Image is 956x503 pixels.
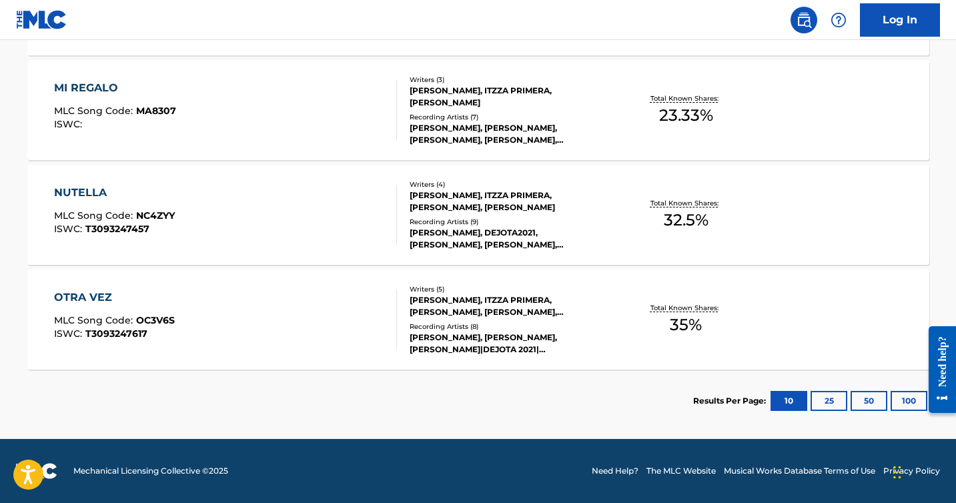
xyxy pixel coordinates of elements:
img: search [796,12,812,28]
a: Musical Works Database Terms of Use [724,465,875,477]
p: Total Known Shares: [650,303,722,313]
div: Widget de chat [889,439,956,503]
button: 10 [771,391,807,411]
div: Writers ( 5 ) [410,284,611,294]
div: [PERSON_NAME], ITZZA PRIMERA, [PERSON_NAME], [PERSON_NAME], [PERSON_NAME] [410,294,611,318]
img: help [831,12,847,28]
a: OTRA VEZMLC Song Code:OC3V6SISWC:T3093247617Writers (5)[PERSON_NAME], ITZZA PRIMERA, [PERSON_NAME... [27,270,929,370]
div: OTRA VEZ [54,290,175,306]
iframe: Chat Widget [889,439,956,503]
span: MA8307 [136,105,176,117]
p: Total Known Shares: [650,198,722,208]
div: Arrastrar [893,452,901,492]
a: NUTELLAMLC Song Code:NC4ZYYISWC:T3093247457Writers (4)[PERSON_NAME], ITZZA PRIMERA, [PERSON_NAME]... [27,165,929,265]
button: 50 [851,391,887,411]
div: Writers ( 3 ) [410,75,611,85]
span: ISWC : [54,328,85,340]
button: 100 [891,391,927,411]
span: 32.5 % [664,208,708,232]
span: MLC Song Code : [54,105,136,117]
span: ISWC : [54,223,85,235]
a: Log In [860,3,940,37]
p: Total Known Shares: [650,93,722,103]
a: The MLC Website [646,465,716,477]
span: MLC Song Code : [54,209,136,221]
div: Recording Artists ( 9 ) [410,217,611,227]
img: logo [16,463,57,479]
a: MI REGALOMLC Song Code:MA8307ISWC:Writers (3)[PERSON_NAME], ITZZA PRIMERA, [PERSON_NAME]Recording... [27,60,929,160]
div: Recording Artists ( 8 ) [410,322,611,332]
div: [PERSON_NAME], ITZZA PRIMERA, [PERSON_NAME], [PERSON_NAME] [410,189,611,213]
span: 23.33 % [659,103,713,127]
p: Results Per Page: [693,395,769,407]
a: Privacy Policy [883,465,940,477]
div: NUTELLA [54,185,175,201]
div: Help [825,7,852,33]
div: Writers ( 4 ) [410,179,611,189]
div: MI REGALO [54,80,176,96]
a: Public Search [791,7,817,33]
iframe: Resource Center [919,316,956,424]
div: [PERSON_NAME], ITZZA PRIMERA, [PERSON_NAME] [410,85,611,109]
span: OC3V6S [136,314,175,326]
span: 35 % [670,313,702,337]
span: T3093247457 [85,223,149,235]
span: Mechanical Licensing Collective © 2025 [73,465,228,477]
img: MLC Logo [16,10,67,29]
a: Need Help? [592,465,638,477]
div: [PERSON_NAME], [PERSON_NAME], [PERSON_NAME], [PERSON_NAME], [PERSON_NAME];[PERSON_NAME];[PERSON_N... [410,122,611,146]
span: ISWC : [54,118,85,130]
button: 25 [811,391,847,411]
span: MLC Song Code : [54,314,136,326]
div: Recording Artists ( 7 ) [410,112,611,122]
span: NC4ZYY [136,209,175,221]
div: [PERSON_NAME], DEJOTA2021, [PERSON_NAME], [PERSON_NAME],[PERSON_NAME],DEJOTA2021, [PERSON_NAME], ... [410,227,611,251]
span: T3093247617 [85,328,147,340]
div: [PERSON_NAME], [PERSON_NAME], [PERSON_NAME]|DEJOTA 2021|[PERSON_NAME]|[PERSON_NAME] W|ITZZA PRIME... [410,332,611,356]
